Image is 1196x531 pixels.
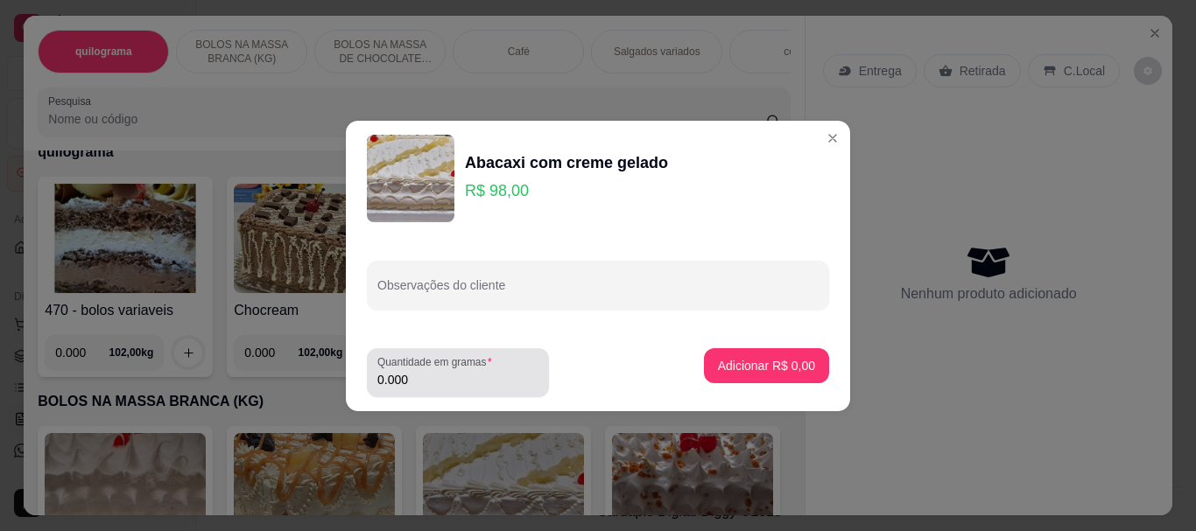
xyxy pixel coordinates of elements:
[465,150,668,175] div: Abacaxi com creme gelado
[377,283,819,301] input: Observações do cliente
[704,348,829,383] button: Adicionar R$ 0,00
[377,354,498,369] label: Quantidade em gramas
[718,357,815,374] p: Adicionar R$ 0,00
[367,135,454,222] img: product-image
[465,178,668,203] p: R$ 98,00
[377,371,538,388] input: Quantidade em gramas
[819,124,847,152] button: Close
